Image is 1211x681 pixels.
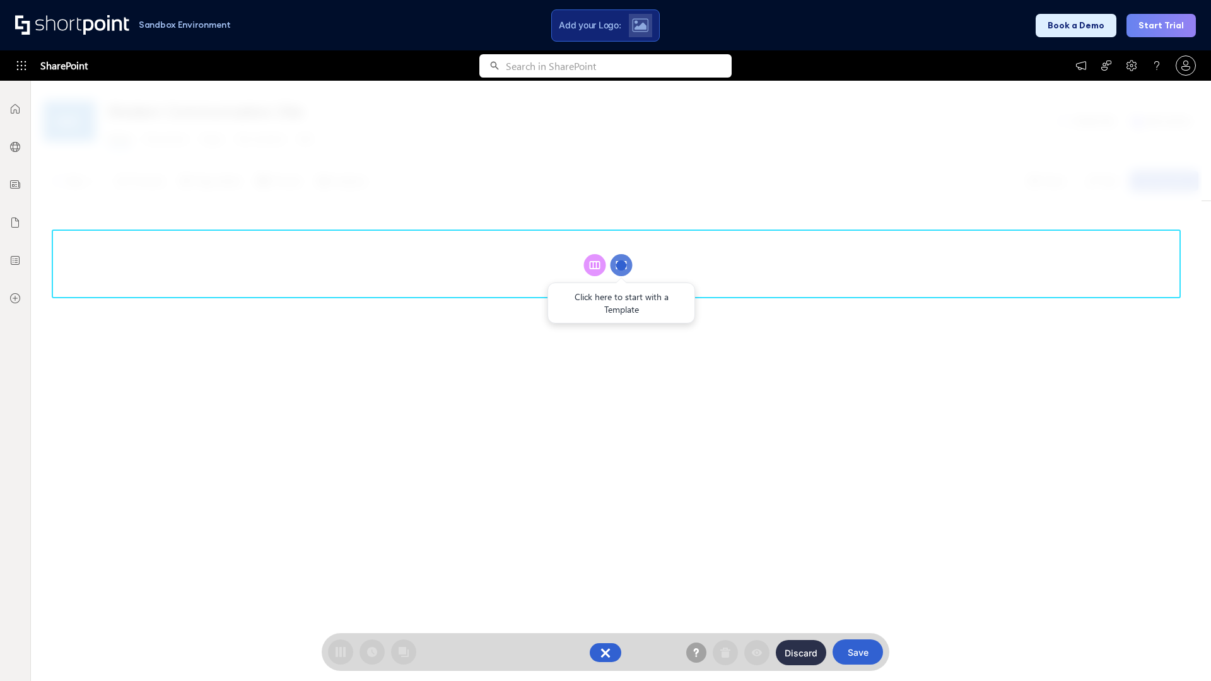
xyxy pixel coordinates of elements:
[1126,14,1196,37] button: Start Trial
[506,54,732,78] input: Search in SharePoint
[1148,620,1211,681] iframe: Chat Widget
[139,21,231,28] h1: Sandbox Environment
[1036,14,1116,37] button: Book a Demo
[559,20,621,31] span: Add your Logo:
[776,640,826,665] button: Discard
[40,50,88,81] span: SharePoint
[833,639,883,665] button: Save
[632,18,648,32] img: Upload logo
